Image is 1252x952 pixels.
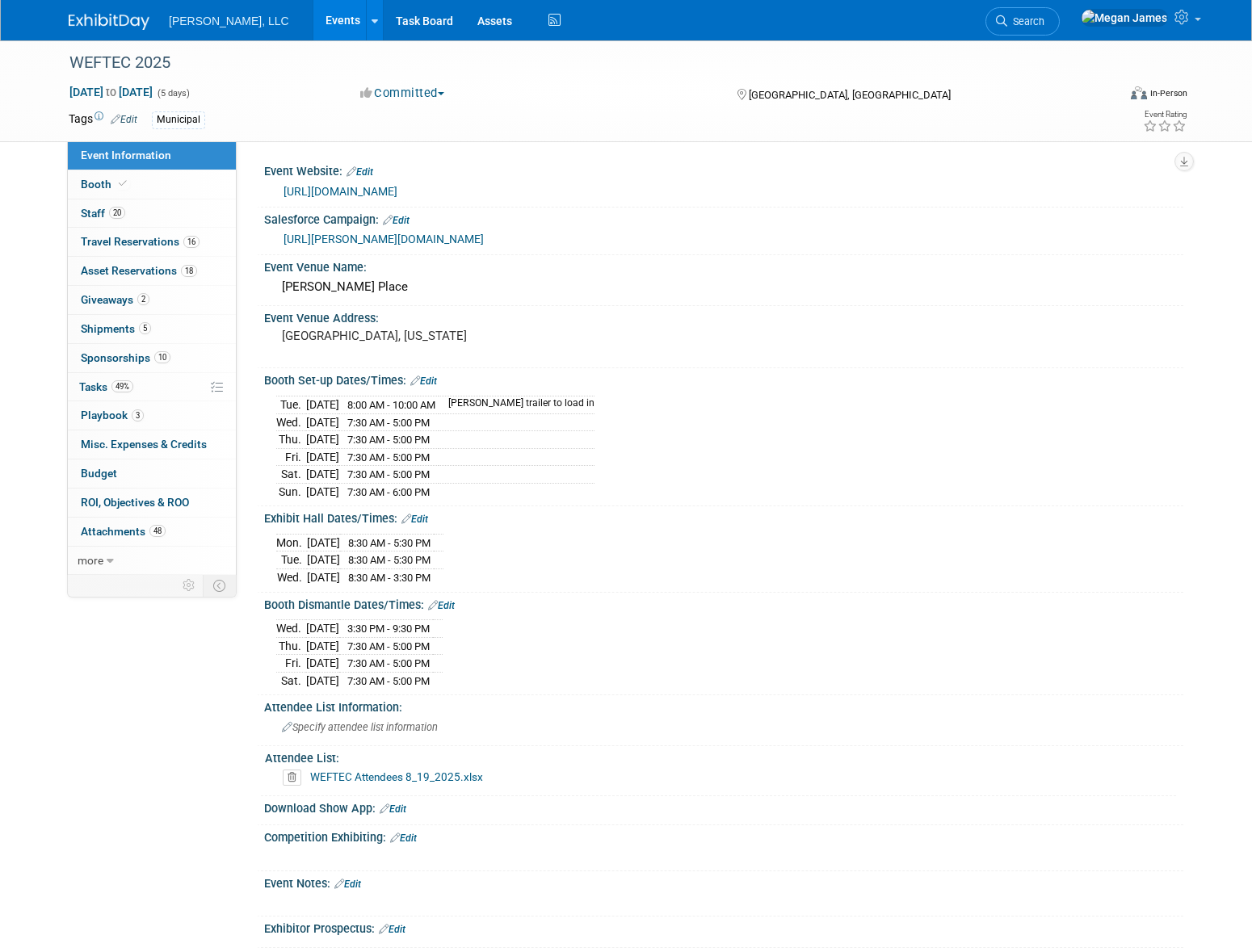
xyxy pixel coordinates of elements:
[347,623,430,635] span: 3:30 PM - 9:30 PM
[276,534,307,551] td: Mon.
[1131,86,1147,99] img: Format-Inperson.png
[169,15,289,27] span: [PERSON_NAME], LLC
[175,575,204,596] td: Personalize Event Tab Strip
[401,514,428,525] a: Edit
[347,486,430,498] span: 7:30 AM - 6:00 PM
[410,375,437,387] a: Edit
[264,208,1183,229] div: Salesforce Campaign:
[139,322,151,334] span: 5
[1081,9,1168,27] img: Megan James
[81,351,170,364] span: Sponsorships
[79,380,133,393] span: Tasks
[276,275,1171,300] div: [PERSON_NAME] Place
[78,554,103,567] span: more
[81,409,144,421] span: Playbook
[68,170,236,199] a: Booth
[348,554,431,566] span: 8:30 AM - 5:30 PM
[276,466,306,484] td: Sat.
[68,344,236,372] a: Sponsorships10
[264,159,1183,180] div: Event Website:
[276,637,306,655] td: Thu.
[276,672,306,689] td: Sat.
[1149,87,1187,99] div: In-Person
[81,178,130,191] span: Booth
[347,417,430,429] span: 7:30 AM - 5:00 PM
[68,459,236,488] a: Budget
[439,396,594,413] td: [PERSON_NAME] trailer to load in
[355,85,451,102] button: Committed
[307,534,340,551] td: [DATE]
[276,448,306,466] td: Fri.
[276,396,306,413] td: Tue.
[132,409,144,421] span: 3
[264,255,1183,275] div: Event Venue Name:
[306,466,339,484] td: [DATE]
[68,373,236,401] a: Tasks49%
[81,438,207,451] span: Misc. Expenses & Credits
[68,228,236,256] a: Travel Reservations16
[348,537,431,549] span: 8:30 AM - 5:30 PM
[310,770,483,783] a: WEFTEC Attendees 8_19_2025.xlsx
[282,721,438,733] span: Specify attendee list information
[348,572,431,584] span: 8:30 AM - 3:30 PM
[390,832,417,844] a: Edit
[347,166,373,178] a: Edit
[81,207,125,220] span: Staff
[306,672,339,689] td: [DATE]
[276,551,307,569] td: Tue.
[276,413,306,431] td: Wed.
[276,483,306,500] td: Sun.
[103,86,119,99] span: to
[81,496,189,509] span: ROI, Objectives & ROO
[149,525,166,537] span: 48
[264,871,1183,892] div: Event Notes:
[81,322,151,335] span: Shipments
[69,14,149,30] img: ExhibitDay
[119,179,127,188] i: Booth reservation complete
[137,293,149,305] span: 2
[264,593,1183,614] div: Booth Dismantle Dates/Times:
[68,315,236,343] a: Shipments5
[181,265,197,277] span: 18
[284,233,484,245] a: [URL][PERSON_NAME][DOMAIN_NAME]
[276,431,306,449] td: Thu.
[68,547,236,575] a: more
[69,85,153,99] span: [DATE] [DATE]
[985,7,1060,36] a: Search
[428,600,455,611] a: Edit
[347,451,430,463] span: 7:30 AM - 5:00 PM
[307,551,340,569] td: [DATE]
[1143,111,1187,119] div: Event Rating
[111,380,133,392] span: 49%
[306,396,339,413] td: [DATE]
[68,257,236,285] a: Asset Reservations18
[81,264,197,277] span: Asset Reservations
[347,399,435,411] span: 8:00 AM - 10:00 AM
[264,506,1183,527] div: Exhibit Hall Dates/Times:
[307,569,340,586] td: [DATE]
[1007,15,1044,27] span: Search
[283,772,308,783] a: Delete attachment?
[264,368,1183,389] div: Booth Set-up Dates/Times:
[379,924,405,935] a: Edit
[306,483,339,500] td: [DATE]
[68,286,236,314] a: Giveaways2
[154,351,170,363] span: 10
[69,111,137,129] td: Tags
[265,746,1176,766] div: Attendee List:
[204,575,237,596] td: Toggle Event Tabs
[68,199,236,228] a: Staff20
[347,657,430,669] span: 7:30 AM - 5:00 PM
[284,185,397,198] a: [URL][DOMAIN_NAME]
[749,89,951,101] span: [GEOGRAPHIC_DATA], [GEOGRAPHIC_DATA]
[347,675,430,687] span: 7:30 AM - 5:00 PM
[264,916,1183,937] div: Exhibitor Prospectus:
[156,88,190,99] span: (5 days)
[264,306,1183,326] div: Event Venue Address:
[276,655,306,673] td: Fri.
[111,114,137,125] a: Edit
[183,236,200,248] span: 16
[276,569,307,586] td: Wed.
[81,467,117,480] span: Budget
[347,640,430,652] span: 7:30 AM - 5:00 PM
